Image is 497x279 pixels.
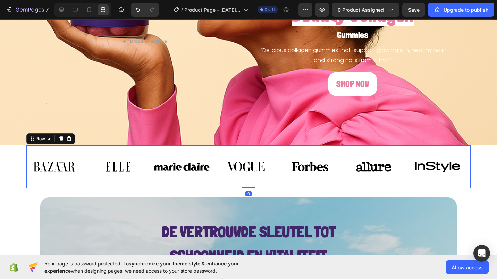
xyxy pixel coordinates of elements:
img: gempages_584425626782401396-eb0b396a-58ee-45ea-b7e9-565428c3ae93.svg [410,137,465,158]
div: Undo/Redo [131,3,159,17]
div: 0 [245,171,252,177]
span: 0 product assigned [338,6,384,14]
span: Allow access [452,264,483,271]
button: Upgrade to publish [428,3,494,17]
span: / [181,6,183,14]
img: gempages_584425626782401396-0e272b08-15ae-49d4-a420-6b2362c8d7fd.svg [218,137,273,158]
button: <p>SHOP NOW</p> [328,52,377,77]
strong: De vertrouwde sleutel tot schoonheid en vitaliteit [162,203,336,246]
button: 0 product assigned [332,3,399,17]
span: Draft [264,7,275,13]
span: Your page is password protected. To when designing pages, we need access to your store password. [44,260,266,274]
p: “Delicious collagen gummies that support glowing skin, healthy hair, and strong nails from within.” [255,26,450,46]
div: Drop element here [130,19,167,25]
span: Product Page - [DATE] 15:39:38 [184,6,241,14]
span: Save [408,7,420,13]
span: synchronize your theme style & enhance your experience [44,261,239,274]
div: Open Intercom Messenger [473,245,490,262]
div: Row [35,116,47,122]
button: Save [402,3,425,17]
p: 7 [45,6,49,14]
img: gempages_584425626782401396-e74774c4-daec-43ad-bd60-0be894f50d02.svg [90,137,146,158]
img: gempages_432750572815254551-a62c7382-44b5-4b8a-b2af-4bef057d11ea.svg [154,137,210,158]
img: gempages_584425626782401396-b495ffe0-1da6-4c6c-a3e3-a9d52189ac6c.svg [282,137,338,158]
div: Upgrade to publish [434,6,488,14]
button: Allow access [446,260,489,274]
button: 7 [3,3,52,17]
p: SHOP NOW [336,57,369,73]
img: gempages_584425626782401396-8d243e7a-c6f5-44a4-8bbb-2a87daa63981.svg [346,137,402,158]
img: gempages_584425626782401396-d7ef26f9-a964-4952-84d6-a26ebeb8c432.svg [26,137,82,158]
span: Gummies [337,10,368,21]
